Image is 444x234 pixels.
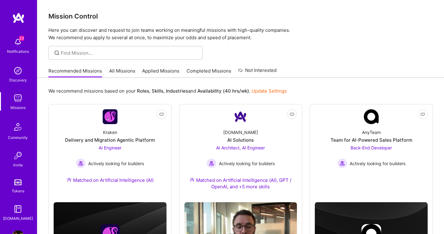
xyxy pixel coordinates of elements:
[103,109,117,124] img: Company Logo
[10,119,25,134] img: Community
[362,129,381,136] div: AnyTeam
[53,49,60,56] i: icon SearchGrey
[187,68,231,78] a: Completed Missions
[54,109,166,191] a: Company LogoKrakenDelivery and Migration Agentic PlatformAI Engineer Actively looking for builder...
[48,27,433,41] p: Here you can discover and request to join teams working on meaningful missions with high-quality ...
[10,104,26,111] div: Missions
[7,48,29,55] div: Notifications
[142,68,179,78] a: Applied Missions
[350,160,405,167] span: Actively looking for builders
[103,129,117,136] div: Kraken
[9,77,27,83] div: Discovery
[48,12,433,20] h3: Mission Control
[67,177,72,182] img: Ateam Purple Icon
[13,162,23,168] div: Invite
[67,177,154,183] div: Matched on Artificial Intelligence (AI)
[12,92,24,104] img: teamwork
[48,88,287,94] p: We recommend missions based on your , , and .
[88,160,144,167] span: Actively looking for builders
[12,203,24,215] img: guide book
[190,177,195,182] img: Ateam Purple Icon
[219,160,275,167] span: Actively looking for builders
[351,145,392,150] span: Back-End Developer
[159,112,164,117] i: icon EyeClosed
[216,145,265,150] span: AI Architect, AI Engineer
[252,88,287,94] a: Update Settings
[109,68,135,78] a: All Missions
[8,134,28,141] div: Community
[61,50,198,56] input: Find Mission...
[152,88,163,94] b: Skills
[197,88,249,94] b: Availability (40 hrs/wk)
[12,149,24,162] img: Invite
[227,137,254,143] div: AI Solutions
[364,109,379,124] img: Company Logo
[12,188,24,194] div: Tokens
[315,109,428,185] a: Company LogoAnyTeamTeam for AI-Powered Sales PlatformBack-End Developer Actively looking for buil...
[420,112,425,117] i: icon EyeClosed
[99,145,121,150] span: AI Engineer
[290,112,294,117] i: icon EyeClosed
[184,177,297,190] div: Matched on Artificial Intelligence (AI), GPT / OpenAI, and +5 more skills
[184,109,297,197] a: Company Logo[DOMAIN_NAME]AI SolutionsAI Architect, AI Engineer Actively looking for buildersActiv...
[12,36,24,48] img: bell
[19,36,24,41] span: 23
[233,109,248,124] img: Company Logo
[137,88,149,94] b: Roles
[3,215,33,222] div: [DOMAIN_NAME]
[166,88,188,94] b: Industries
[207,158,216,168] img: Actively looking for builders
[337,158,347,168] img: Actively looking for builders
[12,65,24,77] img: discovery
[331,137,412,143] div: Team for AI-Powered Sales Platform
[65,137,155,143] div: Delivery and Migration Agentic Platform
[223,129,258,136] div: [DOMAIN_NAME]
[14,179,22,185] img: tokens
[76,158,86,168] img: Actively looking for builders
[238,67,277,78] a: Not Interested
[48,68,102,78] a: Recommended Missions
[12,12,25,23] img: logo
